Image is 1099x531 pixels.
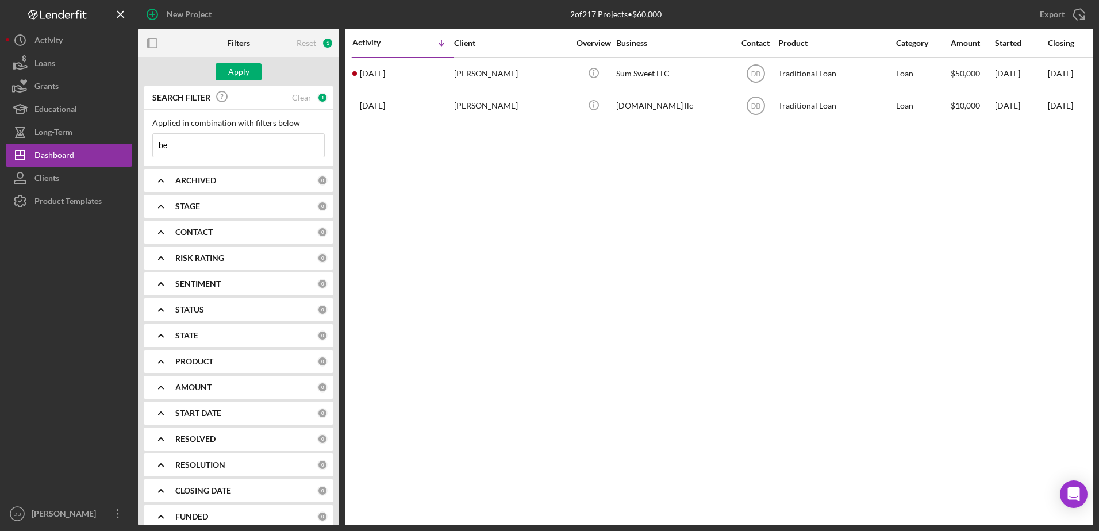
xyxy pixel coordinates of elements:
[167,3,212,26] div: New Project
[454,59,569,89] div: [PERSON_NAME]
[34,190,102,216] div: Product Templates
[175,228,213,237] b: CONTACT
[778,39,893,48] div: Product
[995,39,1047,48] div: Started
[6,502,132,525] button: DB[PERSON_NAME]
[175,253,224,263] b: RISK RATING
[778,91,893,121] div: Traditional Loan
[6,52,132,75] button: Loans
[317,434,328,444] div: 0
[1048,68,1073,78] time: [DATE]
[34,75,59,101] div: Grants
[175,305,204,314] b: STATUS
[352,38,403,47] div: Activity
[34,98,77,124] div: Educational
[360,69,385,78] time: 2025-08-07 20:11
[616,39,731,48] div: Business
[6,98,132,121] button: Educational
[454,91,569,121] div: [PERSON_NAME]
[34,29,63,55] div: Activity
[1060,480,1088,508] div: Open Intercom Messenger
[317,408,328,418] div: 0
[152,93,210,102] b: SEARCH FILTER
[227,39,250,48] b: Filters
[778,59,893,89] div: Traditional Loan
[751,102,760,110] text: DB
[570,10,662,19] div: 2 of 217 Projects • $60,000
[317,460,328,470] div: 0
[34,52,55,78] div: Loans
[175,409,221,418] b: START DATE
[317,382,328,393] div: 0
[29,502,103,528] div: [PERSON_NAME]
[896,39,950,48] div: Category
[317,305,328,315] div: 0
[6,167,132,190] button: Clients
[317,227,328,237] div: 0
[13,511,21,517] text: DB
[751,70,760,78] text: DB
[896,91,950,121] div: Loan
[995,91,1047,121] div: [DATE]
[175,383,212,392] b: AMOUNT
[152,118,325,128] div: Applied in combination with filters below
[1028,3,1093,26] button: Export
[6,121,132,144] button: Long-Term
[175,176,216,185] b: ARCHIVED
[1048,101,1073,110] time: [DATE]
[34,121,72,147] div: Long-Term
[572,39,615,48] div: Overview
[34,167,59,193] div: Clients
[317,279,328,289] div: 0
[6,190,132,213] button: Product Templates
[1040,3,1065,26] div: Export
[317,330,328,341] div: 0
[896,59,950,89] div: Loan
[317,486,328,496] div: 0
[317,511,328,522] div: 0
[297,39,316,48] div: Reset
[228,63,249,80] div: Apply
[175,357,213,366] b: PRODUCT
[6,29,132,52] button: Activity
[175,331,198,340] b: STATE
[317,175,328,186] div: 0
[175,460,225,470] b: RESOLUTION
[317,201,328,211] div: 0
[6,144,132,167] button: Dashboard
[175,202,200,211] b: STAGE
[317,253,328,263] div: 0
[175,434,216,444] b: RESOLVED
[951,39,994,48] div: Amount
[6,75,132,98] button: Grants
[175,279,221,288] b: SENTIMENT
[292,93,312,102] div: Clear
[734,39,777,48] div: Contact
[317,356,328,367] div: 0
[322,37,333,49] div: 1
[360,101,385,110] time: 2025-07-10 18:22
[616,59,731,89] div: Sum Sweet LLC
[34,144,74,170] div: Dashboard
[216,63,262,80] button: Apply
[175,486,231,495] b: CLOSING DATE
[616,91,731,121] div: [DOMAIN_NAME] llc
[138,3,223,26] button: New Project
[951,91,994,121] div: $10,000
[995,59,1047,89] div: [DATE]
[317,93,328,103] div: 1
[951,59,994,89] div: $50,000
[175,512,208,521] b: FUNDED
[454,39,569,48] div: Client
